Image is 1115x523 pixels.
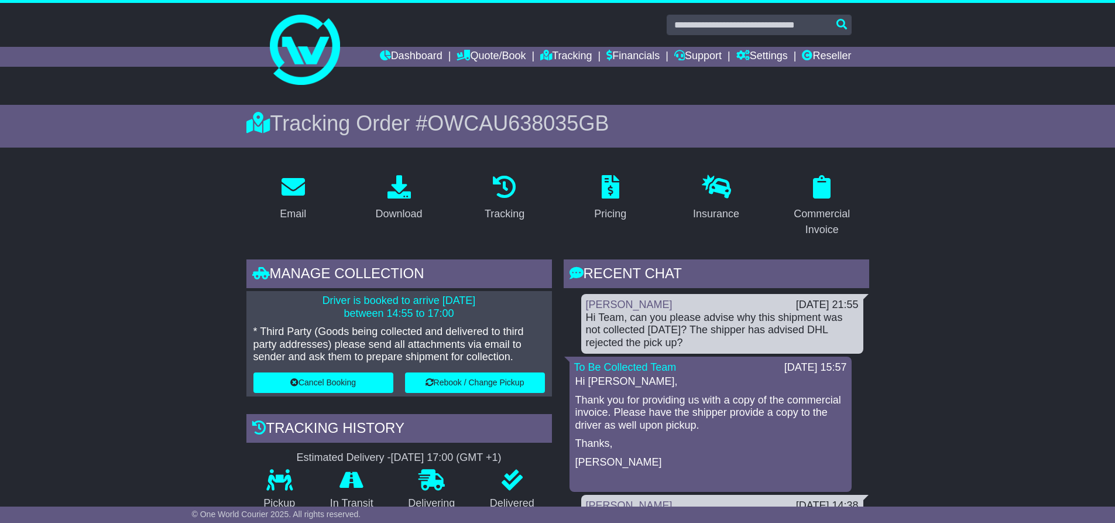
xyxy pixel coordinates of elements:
[586,299,673,310] a: [PERSON_NAME]
[246,452,552,464] div: Estimated Delivery -
[586,171,634,226] a: Pricing
[485,206,524,222] div: Tracking
[674,47,722,67] a: Support
[575,456,846,469] p: [PERSON_NAME]
[472,497,552,510] p: Delivered
[693,206,739,222] div: Insurance
[594,206,626,222] div: Pricing
[380,47,442,67] a: Dashboard
[246,111,869,136] div: Tracking Order #
[477,171,532,226] a: Tracking
[253,295,545,320] p: Driver is booked to arrive [DATE] between 14:55 to 17:00
[253,326,545,364] p: * Third Party (Goods being collected and delivered to third party addresses) please send all atta...
[736,47,788,67] a: Settings
[802,47,851,67] a: Reseller
[246,414,552,446] div: Tracking history
[606,47,660,67] a: Financials
[272,171,314,226] a: Email
[586,312,859,350] div: Hi Team, can you please advise why this shipment was not collected [DATE]? The shipper has advise...
[405,372,545,393] button: Rebook / Change Pickup
[783,206,862,238] div: Commercial Invoice
[313,497,391,510] p: In Transit
[246,497,313,510] p: Pickup
[368,171,430,226] a: Download
[253,372,393,393] button: Cancel Booking
[280,206,306,222] div: Email
[540,47,592,67] a: Tracking
[246,259,552,291] div: Manage collection
[775,171,869,242] a: Commercial Invoice
[375,206,422,222] div: Download
[192,510,361,519] span: © One World Courier 2025. All rights reserved.
[575,394,846,432] p: Thank you for providing us with a copy of the commercial invoice. Please have the shipper provide...
[391,497,473,510] p: Delivering
[574,361,677,373] a: To Be Collected Team
[575,437,846,450] p: Thanks,
[575,375,846,388] p: Hi [PERSON_NAME],
[564,259,869,291] div: RECENT CHAT
[427,111,609,135] span: OWCAU638035GB
[784,361,847,374] div: [DATE] 15:57
[586,500,673,511] a: [PERSON_NAME]
[391,452,502,464] div: [DATE] 17:00 (GMT +1)
[796,299,859,312] div: [DATE] 21:55
[685,171,747,226] a: Insurance
[457,47,526,67] a: Quote/Book
[795,500,858,512] div: [DATE] 14:38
